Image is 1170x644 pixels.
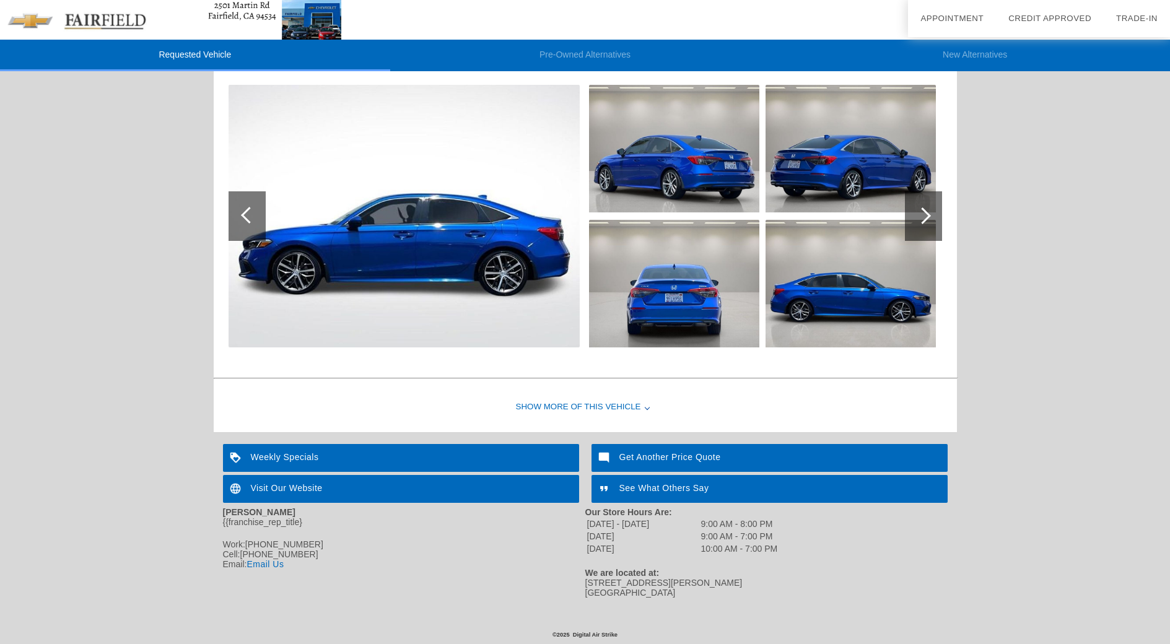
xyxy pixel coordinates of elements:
td: 9:00 AM - 8:00 PM [701,518,779,529]
strong: Our Store Hours Are: [585,507,672,517]
div: {{franchise_rep_title} [223,517,585,527]
img: 3.jpg [589,220,759,347]
div: Email: [223,559,585,569]
div: Cell: [223,549,585,559]
img: 5.jpg [766,220,936,347]
li: New Alternatives [780,40,1170,71]
img: 4.jpg [766,85,936,212]
img: ic_loyalty_white_24dp_2x.png [223,444,251,472]
span: [PHONE_NUMBER] [240,549,318,559]
td: 9:00 AM - 7:00 PM [701,531,779,542]
div: Show More of this Vehicle [214,383,957,432]
td: [DATE] - [DATE] [587,518,699,529]
div: [STREET_ADDRESS][PERSON_NAME] [GEOGRAPHIC_DATA] [585,578,948,598]
strong: We are located at: [585,568,660,578]
div: Work: [223,539,585,549]
a: Trade-In [1116,14,1158,23]
img: 2.jpg [589,85,759,212]
li: Pre-Owned Alternatives [390,40,780,71]
a: Appointment [920,14,984,23]
img: 1.jpg [229,85,580,347]
a: Credit Approved [1008,14,1091,23]
a: Email Us [247,559,284,569]
strong: [PERSON_NAME] [223,507,295,517]
img: ic_format_quote_white_24dp_2x.png [592,475,619,503]
td: [DATE] [587,543,699,554]
a: Visit Our Website [223,475,579,503]
span: [PHONE_NUMBER] [245,539,323,549]
a: Get Another Price Quote [592,444,948,472]
a: Weekly Specials [223,444,579,472]
td: [DATE] [587,531,699,542]
img: ic_mode_comment_white_24dp_2x.png [592,444,619,472]
img: ic_language_white_24dp_2x.png [223,475,251,503]
td: 10:00 AM - 7:00 PM [701,543,779,554]
a: See What Others Say [592,475,948,503]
